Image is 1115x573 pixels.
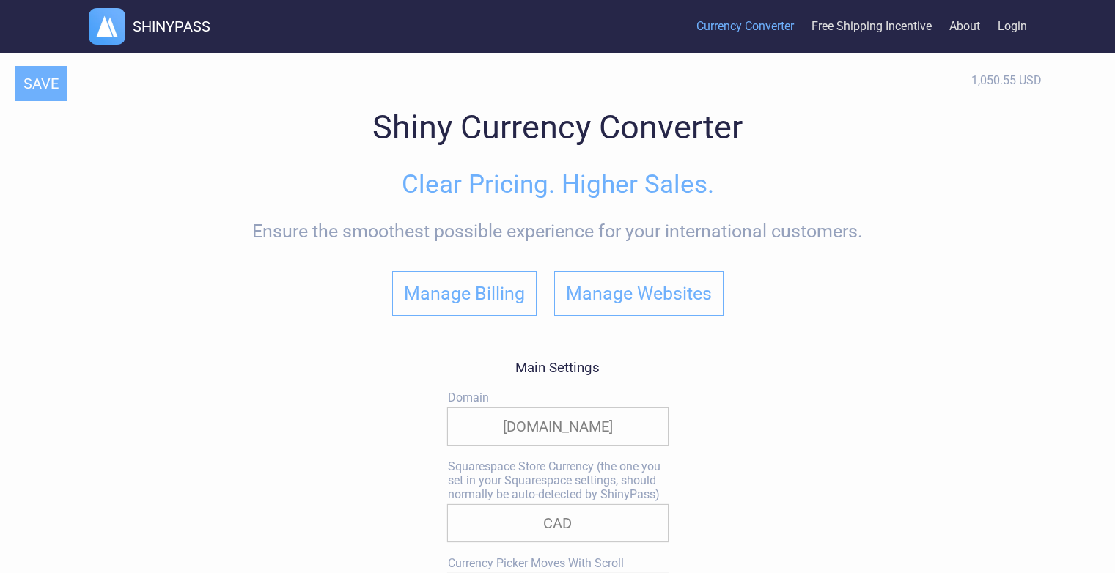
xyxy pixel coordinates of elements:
[949,4,980,49] a: About
[89,8,125,45] img: logo.webp
[448,556,668,570] label: Currency Picker Moves With Scroll
[554,271,724,316] button: Manage Websites
[392,271,537,316] button: Manage Billing
[15,66,67,101] button: SAVE
[133,18,210,35] h1: SHINYPASS
[448,459,668,501] label: Squarespace Store Currency (the one you set in your Squarespace settings, should normally be auto...
[111,221,1004,242] div: Ensure the smoothest possible experience for your international customers.
[971,73,1042,87] div: 1,050.55 USD
[111,108,1004,147] h1: Shiny Currency Converter
[998,4,1027,49] a: Login
[448,391,668,404] label: Domain
[696,4,794,49] a: Currency Converter
[111,169,1004,199] h2: Clear Pricing. Higher Sales.
[448,360,668,376] h3: Main Settings
[812,4,932,49] a: Free Shipping Incentive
